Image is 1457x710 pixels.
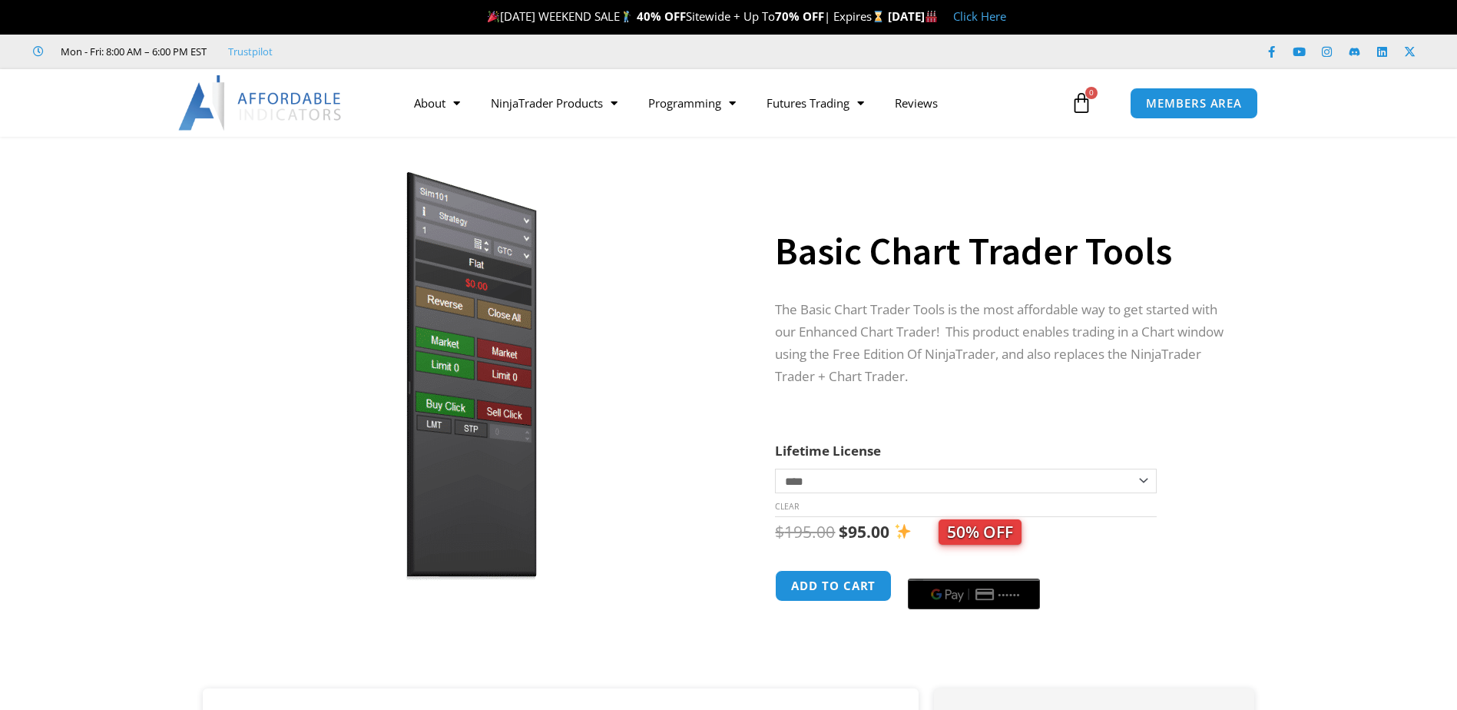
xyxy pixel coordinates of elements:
[57,42,207,61] span: Mon - Fri: 8:00 AM – 6:00 PM EST
[908,579,1040,609] button: Buy with GPay
[228,42,273,61] a: Trustpilot
[873,11,884,22] img: ⌛
[633,85,751,121] a: Programming
[637,8,686,24] strong: 40% OFF
[939,519,1022,545] span: 50% OFF
[178,75,343,131] img: LogoAI | Affordable Indicators – NinjaTrader
[879,85,953,121] a: Reviews
[1085,87,1098,99] span: 0
[888,8,938,24] strong: [DATE]
[839,521,889,542] bdi: 95.00
[224,164,718,589] img: BasicTools
[775,224,1224,278] h1: Basic Chart Trader Tools
[399,85,1067,121] nav: Menu
[895,523,911,539] img: ✨
[399,85,475,121] a: About
[775,501,799,512] a: Clear options
[484,8,887,24] span: [DATE] WEEKEND SALE Sitewide + Up To | Expires
[926,11,937,22] img: 🏭
[775,299,1224,388] p: The Basic Chart Trader Tools is the most affordable way to get started with our Enhanced Chart Tr...
[475,85,633,121] a: NinjaTrader Products
[488,11,499,22] img: 🎉
[775,442,881,460] label: Lifetime License
[999,589,1022,600] text: ••••••
[1130,88,1258,119] a: MEMBERS AREA
[839,521,848,542] span: $
[751,85,879,121] a: Futures Trading
[1146,98,1242,109] span: MEMBERS AREA
[905,568,1043,569] iframe: Secure payment input frame
[775,521,784,542] span: $
[775,521,835,542] bdi: 195.00
[775,570,892,602] button: Add to cart
[621,11,632,22] img: 🏌️‍♂️
[1048,81,1115,125] a: 0
[953,8,1006,24] a: Click Here
[775,8,824,24] strong: 70% OFF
